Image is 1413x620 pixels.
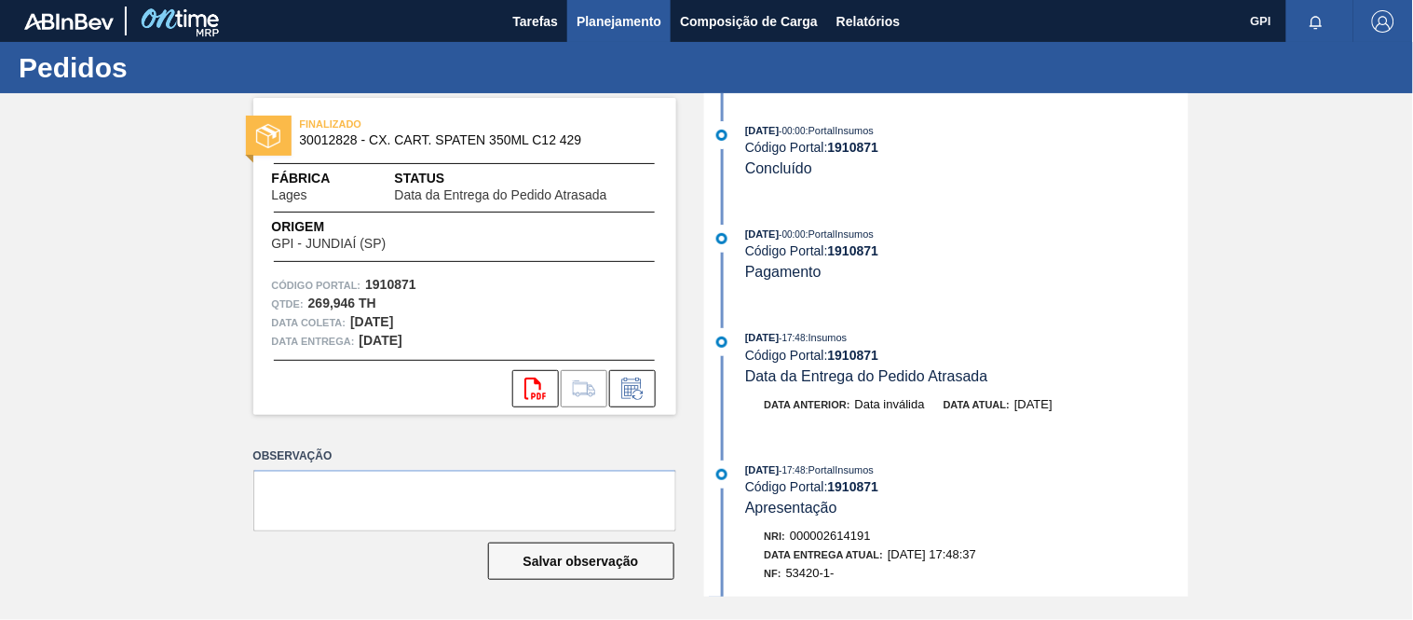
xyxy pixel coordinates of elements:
[1372,10,1394,33] img: Logout
[745,125,779,136] span: [DATE]
[780,229,806,240] span: - 00:00
[806,125,874,136] span: : PortalInsumos
[780,465,806,475] span: - 17:48
[609,370,656,407] div: Informar alteração no pedido
[716,233,727,244] img: atual
[745,500,837,516] span: Apresentação
[716,130,727,141] img: atual
[272,237,387,251] span: GPI - JUNDIAÍ (SP)
[806,332,848,343] span: : Insumos
[828,140,879,155] strong: 1910871
[272,295,304,313] span: Qtde :
[836,10,900,33] span: Relatórios
[24,13,114,30] img: TNhmsLtSVTkK8tSr43FrP2fwEKptu5GPRR3wAAAABJRU5ErkJggg==
[745,332,779,343] span: [DATE]
[308,296,376,310] strong: 269,946 TH
[716,337,727,348] img: atual
[888,547,976,561] span: [DATE] 17:48:37
[272,188,307,202] span: Lages
[745,368,988,384] span: Data da Entrega do Pedido Atrasada
[790,529,871,543] span: 000002614191
[19,57,349,78] h1: Pedidos
[745,160,812,176] span: Concluído
[855,397,925,411] span: Data inválida
[765,568,781,579] span: NF:
[272,276,361,295] span: Código Portal:
[365,277,416,292] strong: 1910871
[745,479,1188,494] div: Código Portal:
[680,10,818,33] span: Composição de Carga
[272,169,366,188] span: Fábrica
[745,140,1188,155] div: Código Portal:
[395,169,658,188] span: Status
[944,399,1010,410] span: Data atual:
[828,348,879,363] strong: 1910871
[272,217,440,237] span: Origem
[512,10,558,33] span: Tarefas
[780,333,806,343] span: - 17:48
[395,188,607,202] span: Data da Entrega do Pedido Atrasada
[253,443,676,470] label: Observação
[806,464,874,475] span: : PortalInsumos
[272,313,346,332] span: Data coleta:
[360,333,402,348] strong: [DATE]
[512,370,559,407] div: Abrir arquivo PDF
[272,332,355,351] span: Data entrega:
[577,10,661,33] span: Planejamento
[765,399,850,410] span: Data anterior:
[488,543,674,580] button: Salvar observação
[256,124,280,148] img: status
[828,479,879,494] strong: 1910871
[745,464,779,475] span: [DATE]
[300,115,561,133] span: FINALIZADO
[716,469,727,480] img: atual
[745,348,1188,363] div: Código Portal:
[350,314,393,329] strong: [DATE]
[745,243,1188,258] div: Código Portal:
[780,126,806,136] span: - 00:00
[765,549,884,560] span: Data Entrega Atual:
[806,228,874,240] span: : PortalInsumos
[828,243,879,258] strong: 1910871
[765,530,786,542] span: Nri:
[1286,8,1346,34] button: Notificações
[745,228,779,240] span: [DATE]
[1014,397,1053,411] span: [DATE]
[786,566,835,580] span: 53420-1-
[745,264,822,280] span: Pagamento
[300,133,638,147] span: 30012828 - CX. CART. SPATEN 350ML C12 429
[561,370,607,407] div: Ir para Composição de Carga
